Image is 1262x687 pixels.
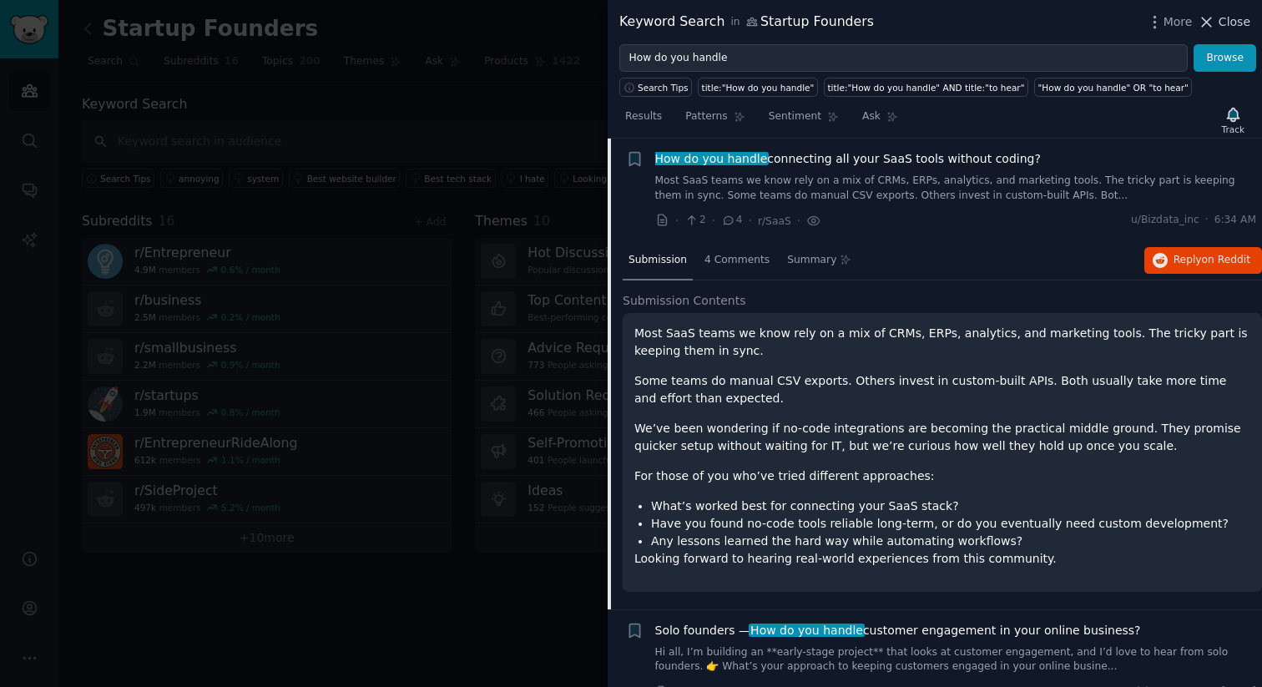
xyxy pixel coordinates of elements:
[1205,213,1209,228] span: ·
[619,44,1188,73] input: Try a keyword related to your business
[1037,82,1188,93] div: "How do you handle" OR "to hear"
[827,82,1024,93] div: title:"How do you handle" AND title:"to hear"
[655,150,1041,168] span: connecting all your SaaS tools without coding?
[862,109,881,124] span: Ask
[787,253,836,268] span: Summary
[769,109,821,124] span: Sentiment
[619,78,692,97] button: Search Tips
[625,109,662,124] span: Results
[1216,103,1250,138] button: Track
[704,253,770,268] span: 4 Comments
[634,420,1250,455] p: We’ve been wondering if no-code integrations are becoming the practical middle ground. They promi...
[685,109,727,124] span: Patterns
[634,550,1250,568] p: Looking forward to hearing real-world experiences from this community.
[1214,213,1256,228] span: 6:34 AM
[1146,13,1193,31] button: More
[712,212,715,230] span: ·
[797,212,800,230] span: ·
[619,104,668,138] a: Results
[679,104,750,138] a: Patterns
[651,498,1250,515] li: What’s worked best for connecting your SaaS stack?
[856,104,904,138] a: Ask
[634,372,1250,407] p: Some teams do manual CSV exports. Others invest in custom-built APIs. Both usually take more time...
[655,150,1041,168] a: How do you handleconnecting all your SaaS tools without coding?
[651,515,1250,533] li: Have you found no-code tools reliable long-term, or do you eventually need custom development?
[1222,124,1244,135] div: Track
[638,82,689,93] span: Search Tips
[634,467,1250,485] p: For those of you who’ve tried different approaches:
[655,645,1257,674] a: Hi all, I’m building an **early-stage project** that looks at customer engagement, and I’d love t...
[654,152,769,165] span: How do you handle
[1174,253,1250,268] span: Reply
[634,325,1250,360] p: Most SaaS teams we know rely on a mix of CRMs, ERPs, analytics, and marketing tools. The tricky p...
[749,212,752,230] span: ·
[628,253,687,268] span: Submission
[651,533,1250,550] li: Any lessons learned the hard way while automating workflows?
[1198,13,1250,31] button: Close
[758,215,791,227] span: r/SaaS
[675,212,679,230] span: ·
[702,82,815,93] div: title:"How do you handle"
[1034,78,1192,97] a: "How do you handle" OR "to hear"
[730,15,740,30] span: in
[1219,13,1250,31] span: Close
[655,174,1257,203] a: Most SaaS teams we know rely on a mix of CRMs, ERPs, analytics, and marketing tools. The tricky p...
[824,78,1028,97] a: title:"How do you handle" AND title:"to hear"
[623,292,746,310] span: Submission Contents
[763,104,845,138] a: Sentiment
[1202,254,1250,265] span: on Reddit
[655,622,1141,639] a: Solo founders —How do you handlecustomer engagement in your online business?
[1144,247,1262,274] button: Replyon Reddit
[684,213,705,228] span: 2
[1194,44,1256,73] button: Browse
[1164,13,1193,31] span: More
[721,213,742,228] span: 4
[749,624,864,637] span: How do you handle
[1131,213,1199,228] span: u/Bizdata_inc
[619,12,874,33] div: Keyword Search Startup Founders
[655,622,1141,639] span: Solo founders — customer engagement in your online business?
[698,78,818,97] a: title:"How do you handle"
